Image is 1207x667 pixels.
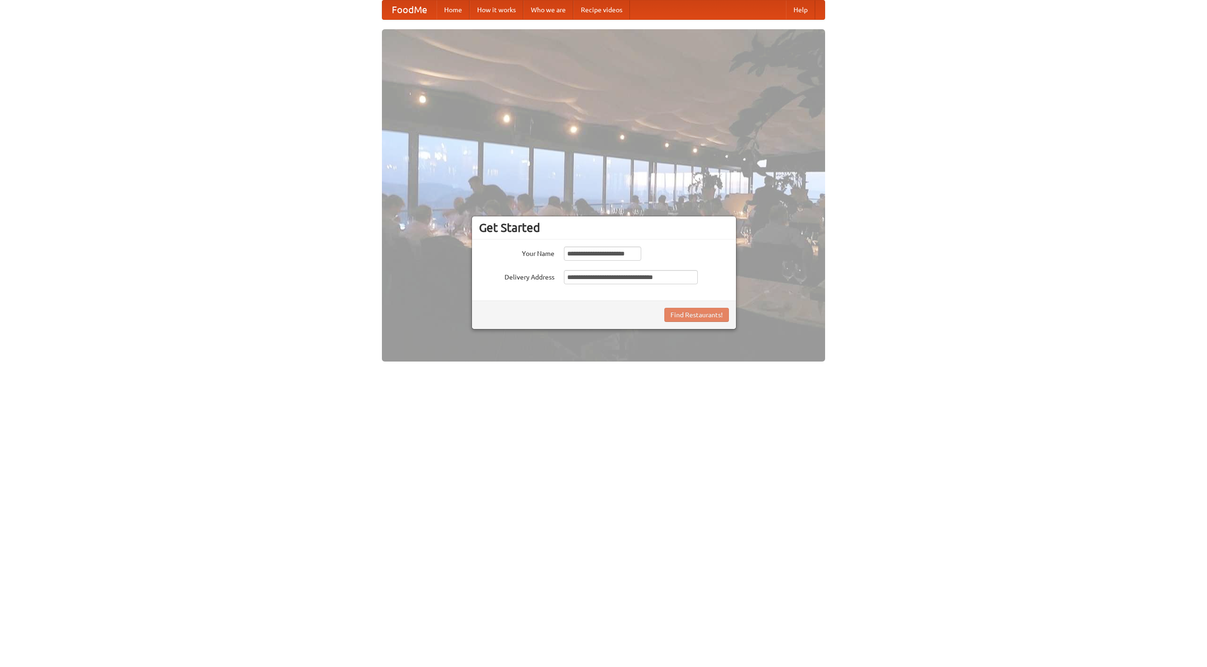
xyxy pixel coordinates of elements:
label: Delivery Address [479,270,554,282]
a: Help [786,0,815,19]
a: Who we are [523,0,573,19]
a: Recipe videos [573,0,630,19]
a: FoodMe [382,0,437,19]
a: How it works [470,0,523,19]
a: Home [437,0,470,19]
h3: Get Started [479,221,729,235]
label: Your Name [479,247,554,258]
button: Find Restaurants! [664,308,729,322]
